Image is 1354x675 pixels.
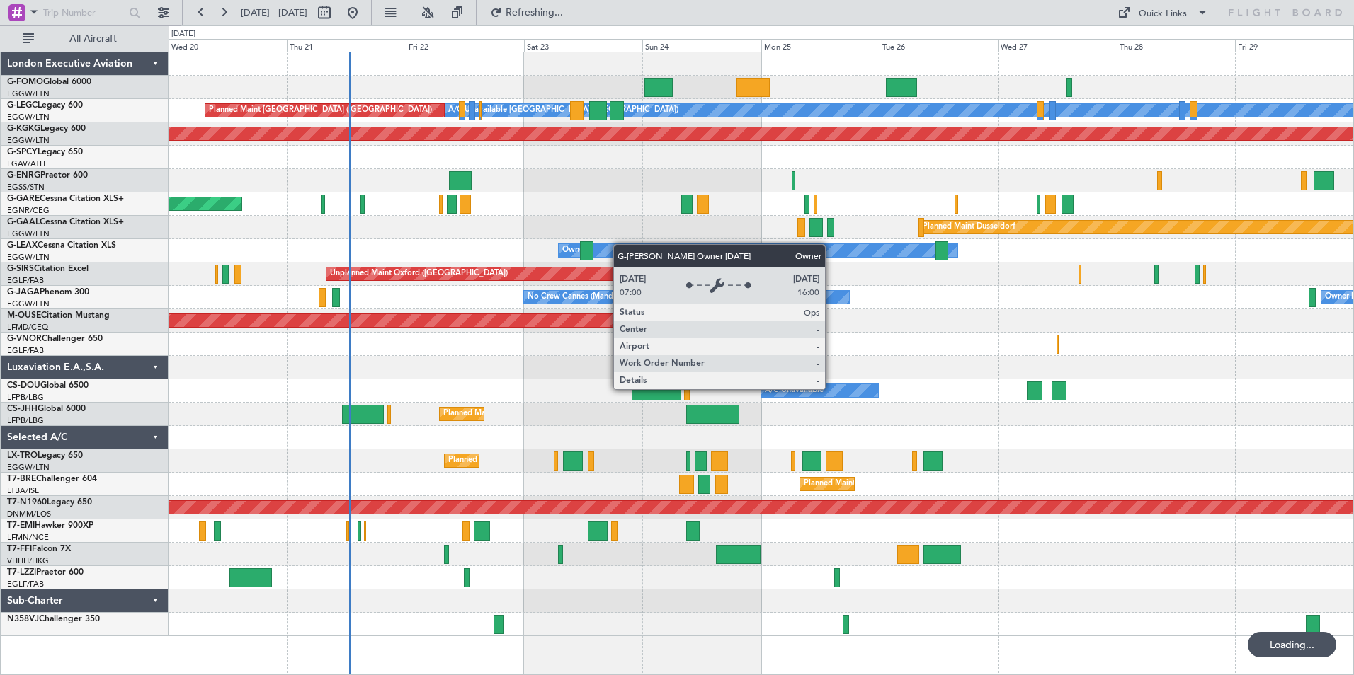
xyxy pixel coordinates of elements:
[7,148,38,156] span: G-SPCY
[7,521,93,530] a: T7-EMIHawker 900XP
[7,415,44,426] a: LFPB/LBG
[37,34,149,44] span: All Aircraft
[7,125,40,133] span: G-KGKG
[1248,632,1336,657] div: Loading...
[7,498,47,507] span: T7-N1960
[7,195,40,203] span: G-GARE
[7,311,110,320] a: M-OUSECitation Mustang
[209,100,432,121] div: Planned Maint [GEOGRAPHIC_DATA] ([GEOGRAPHIC_DATA])
[7,381,89,390] a: CS-DOUGlobal 6500
[7,451,38,460] span: LX-TRO
[923,217,1015,238] div: Planned Maint Dusseldorf
[7,205,50,216] a: EGNR/CEG
[7,521,35,530] span: T7-EMI
[7,545,71,553] a: T7-FFIFalcon 7X
[16,28,154,50] button: All Aircraft
[7,182,45,192] a: EGSS/STN
[7,148,83,156] a: G-SPCYLegacy 650
[406,39,524,52] div: Fri 22
[7,335,103,343] a: G-VNORChallenger 650
[7,288,40,296] span: G-JAGA
[7,485,39,496] a: LTBA/ISL
[7,88,50,99] a: EGGW/LTN
[448,100,678,121] div: A/C Unavailable [GEOGRAPHIC_DATA] ([GEOGRAPHIC_DATA])
[7,475,36,483] span: T7-BRE
[7,451,83,460] a: LX-TROLegacy 650
[169,39,287,52] div: Wed 20
[7,299,50,309] a: EGGW/LTN
[7,381,40,390] span: CS-DOU
[804,473,1027,495] div: Planned Maint [GEOGRAPHIC_DATA] ([GEOGRAPHIC_DATA])
[998,39,1116,52] div: Wed 27
[7,229,50,239] a: EGGW/LTN
[7,275,44,286] a: EGLF/FAB
[7,241,116,250] a: G-LEAXCessna Citation XLS
[7,532,49,543] a: LFMN/NCE
[7,101,38,110] span: G-LEGC
[562,240,586,261] div: Owner
[7,545,32,553] span: T7-FFI
[7,345,44,356] a: EGLF/FAB
[7,78,91,86] a: G-FOMOGlobal 6000
[7,392,44,403] a: LFPB/LBG
[7,509,51,519] a: DNMM/LOS
[765,380,824,401] div: A/C Unavailable
[7,405,38,413] span: CS-JHH
[7,322,48,333] a: LFMD/CEQ
[241,6,307,19] span: [DATE] - [DATE]
[7,475,97,483] a: T7-BREChallenger 604
[642,39,761,52] div: Sun 24
[7,288,89,296] a: G-JAGAPhenom 300
[528,287,632,308] div: No Crew Cannes (Mandelieu)
[287,39,405,52] div: Thu 21
[43,2,125,23] input: Trip Number
[7,125,86,133] a: G-KGKGLegacy 600
[7,135,50,146] a: EGGW/LTN
[330,263,508,284] div: Unplanned Maint Oxford ([GEOGRAPHIC_DATA])
[880,39,998,52] div: Tue 26
[484,1,569,24] button: Refreshing...
[7,498,92,507] a: T7-N1960Legacy 650
[443,403,666,425] div: Planned Maint [GEOGRAPHIC_DATA] ([GEOGRAPHIC_DATA])
[7,112,50,122] a: EGGW/LTN
[448,450,671,471] div: Planned Maint [GEOGRAPHIC_DATA] ([GEOGRAPHIC_DATA])
[7,171,88,180] a: G-ENRGPraetor 600
[7,218,124,226] a: G-GAALCessna Citation XLS+
[1110,1,1215,24] button: Quick Links
[7,555,49,566] a: VHHH/HKG
[7,568,84,577] a: T7-LZZIPraetor 600
[7,615,100,623] a: N358VJChallenger 350
[7,218,40,226] span: G-GAAL
[7,579,44,589] a: EGLF/FAB
[7,265,34,273] span: G-SIRS
[7,195,124,203] a: G-GARECessna Citation XLS+
[505,8,564,18] span: Refreshing...
[1117,39,1235,52] div: Thu 28
[7,171,40,180] span: G-ENRG
[524,39,642,52] div: Sat 23
[1139,7,1187,21] div: Quick Links
[7,568,36,577] span: T7-LZZI
[7,311,41,320] span: M-OUSE
[7,335,42,343] span: G-VNOR
[761,39,880,52] div: Mon 25
[7,78,43,86] span: G-FOMO
[7,265,89,273] a: G-SIRSCitation Excel
[7,158,45,169] a: LGAV/ATH
[7,462,50,473] a: EGGW/LTN
[171,28,195,40] div: [DATE]
[7,101,83,110] a: G-LEGCLegacy 600
[7,615,39,623] span: N358VJ
[7,252,50,262] a: EGGW/LTN
[7,241,38,250] span: G-LEAX
[7,405,86,413] a: CS-JHHGlobal 6000
[1235,39,1353,52] div: Fri 29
